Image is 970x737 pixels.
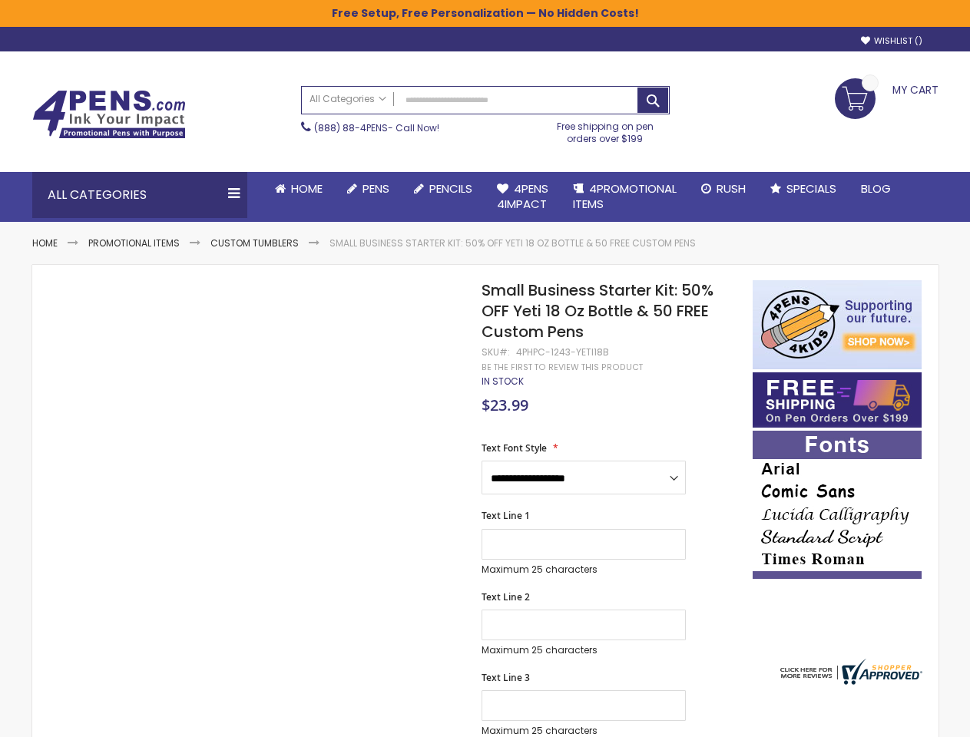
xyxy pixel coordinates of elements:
[861,35,922,47] a: Wishlist
[263,172,335,206] a: Home
[861,180,891,197] span: Blog
[573,180,677,212] span: 4PROMOTIONAL ITEMS
[516,346,609,359] div: 4PHPC-1243-YETI18B
[541,114,670,145] div: Free shipping on pen orders over $199
[482,671,530,684] span: Text Line 3
[482,279,713,342] span: Small Business Starter Kit: 50% OFF Yeti 18 Oz Bottle & 50 FREE Custom Pens
[210,236,299,250] a: Custom Tumblers
[363,180,389,197] span: Pens
[482,375,524,388] span: In stock
[291,180,323,197] span: Home
[482,441,547,454] span: Text Font Style
[310,93,386,105] span: All Categories
[482,644,686,656] p: Maximum 25 characters
[786,180,836,197] span: Specials
[753,431,922,579] img: font-personalization-examples
[32,172,247,218] div: All Categories
[753,372,922,428] img: Free shipping on orders over $199
[402,172,485,206] a: Pencils
[482,563,686,576] p: Maximum 25 characters
[758,172,849,206] a: Specials
[689,172,758,206] a: Rush
[88,236,180,250] a: Promotional Items
[482,395,528,415] span: $23.99
[776,659,922,685] img: 4pens.com widget logo
[776,675,922,688] a: 4pens.com certificate URL
[717,180,746,197] span: Rush
[32,236,58,250] a: Home
[314,121,388,134] a: (888) 88-4PENS
[482,725,686,737] p: Maximum 25 characters
[335,172,402,206] a: Pens
[482,345,510,359] strong: SKU
[302,87,394,112] a: All Categories
[32,90,186,139] img: 4Pens Custom Pens and Promotional Products
[482,362,643,373] a: Be the first to review this product
[753,280,922,369] img: 4pens 4 kids
[482,375,524,388] div: Availability
[497,180,548,212] span: 4Pens 4impact
[561,172,689,222] a: 4PROMOTIONALITEMS
[429,180,472,197] span: Pencils
[329,237,696,250] li: Small Business Starter Kit: 50% OFF Yeti 18 Oz Bottle & 50 FREE Custom Pens
[482,509,530,522] span: Text Line 1
[314,121,439,134] span: - Call Now!
[849,172,903,206] a: Blog
[485,172,561,222] a: 4Pens4impact
[482,590,530,603] span: Text Line 2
